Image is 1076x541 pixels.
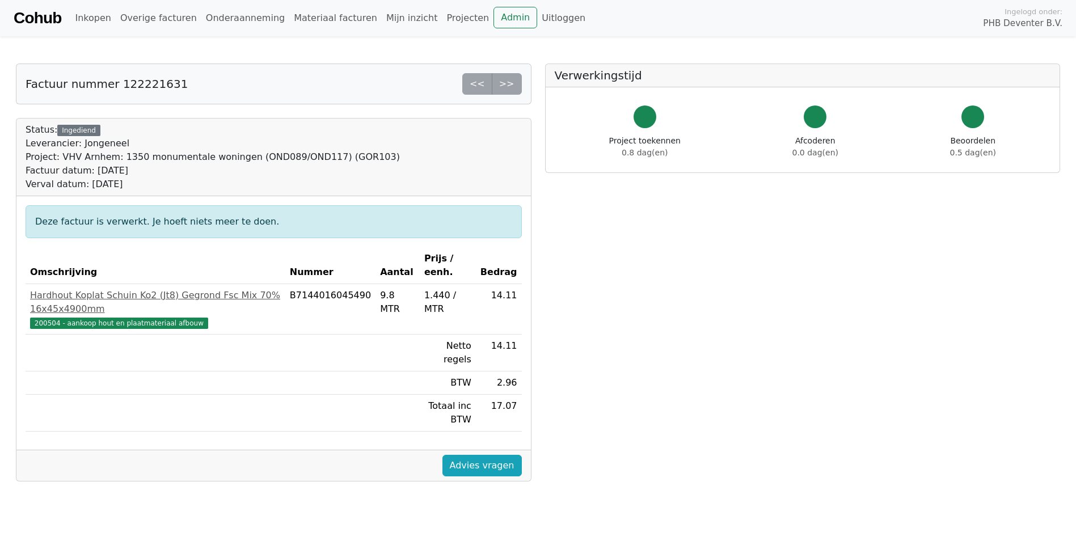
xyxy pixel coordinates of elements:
div: Status: [26,123,400,191]
span: 0.0 dag(en) [792,148,838,157]
td: Totaal inc BTW [420,395,476,432]
th: Bedrag [476,247,522,284]
th: Prijs / eenh. [420,247,476,284]
a: Overige facturen [116,7,201,29]
span: PHB Deventer B.V. [983,17,1062,30]
h5: Factuur nummer 122221631 [26,77,188,91]
a: Projecten [442,7,493,29]
span: 0.5 dag(en) [950,148,996,157]
div: Ingediend [57,125,100,136]
div: Factuur datum: [DATE] [26,164,400,177]
th: Nummer [285,247,375,284]
a: Onderaanneming [201,7,289,29]
div: Afcoderen [792,135,838,159]
div: Beoordelen [950,135,996,159]
td: 2.96 [476,371,522,395]
td: BTW [420,371,476,395]
div: Hardhout Koplat Schuin Ko2 (Jt8) Gegrond Fsc Mix 70% 16x45x4900mm [30,289,281,316]
a: Materiaal facturen [289,7,382,29]
a: Mijn inzicht [382,7,442,29]
td: B7144016045490 [285,284,375,335]
span: 200504 - aankoop hout en plaatmateriaal afbouw [30,318,208,329]
div: 9.8 MTR [380,289,415,316]
div: Project toekennen [609,135,681,159]
a: Hardhout Koplat Schuin Ko2 (Jt8) Gegrond Fsc Mix 70% 16x45x4900mm200504 - aankoop hout en plaatma... [30,289,281,329]
a: Advies vragen [442,455,522,476]
td: 14.11 [476,335,522,371]
td: 14.11 [476,284,522,335]
a: Inkopen [70,7,115,29]
td: 17.07 [476,395,522,432]
span: Ingelogd onder: [1005,6,1062,17]
th: Aantal [375,247,420,284]
div: Project: VHV Arnhem: 1350 monumentale woningen (OND089/OND117) (GOR103) [26,150,400,164]
div: 1.440 / MTR [424,289,471,316]
div: Leverancier: Jongeneel [26,137,400,150]
h5: Verwerkingstijd [555,69,1051,82]
a: Cohub [14,5,61,32]
td: Netto regels [420,335,476,371]
div: Deze factuur is verwerkt. Je hoeft niets meer te doen. [26,205,522,238]
th: Omschrijving [26,247,285,284]
div: Verval datum: [DATE] [26,177,400,191]
a: Admin [493,7,537,28]
a: Uitloggen [537,7,590,29]
span: 0.8 dag(en) [622,148,668,157]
